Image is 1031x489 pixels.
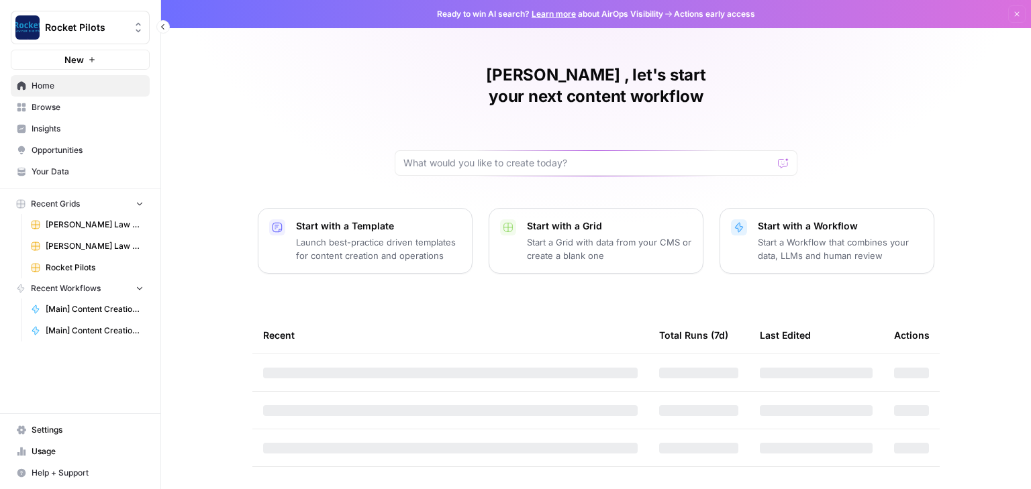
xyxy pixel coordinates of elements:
a: Opportunities [11,140,150,161]
div: Recent [263,317,638,354]
button: New [11,50,150,70]
div: Actions [894,317,930,354]
p: Start with a Grid [527,219,692,233]
p: Start a Grid with data from your CMS or create a blank one [527,235,692,262]
a: Learn more [532,9,576,19]
p: Launch best-practice driven templates for content creation and operations [296,235,461,262]
div: Last Edited [760,317,811,354]
div: Total Runs (7d) [659,317,728,354]
span: Usage [32,445,144,457]
a: Usage [11,441,150,462]
a: Settings [11,419,150,441]
span: [Main] Content Creation Brief [46,303,144,315]
a: [Main] Content Creation Article [25,320,150,341]
button: Help + Support [11,462,150,484]
p: Start with a Workflow [758,219,923,233]
button: Recent Grids [11,194,150,214]
button: Start with a WorkflowStart a Workflow that combines your data, LLMs and human review [720,208,934,274]
a: [PERSON_NAME] Law Firm (Copy) [25,235,150,257]
span: Ready to win AI search? about AirOps Visibility [437,8,663,20]
span: Opportunities [32,144,144,156]
button: Start with a TemplateLaunch best-practice driven templates for content creation and operations [258,208,473,274]
a: Browse [11,97,150,118]
a: Insights [11,118,150,140]
button: Start with a GridStart a Grid with data from your CMS or create a blank one [489,208,703,274]
img: Rocket Pilots Logo [15,15,40,40]
button: Workspace: Rocket Pilots [11,11,150,44]
span: Home [32,80,144,92]
span: Your Data [32,166,144,178]
span: [PERSON_NAME] Law Firm (Copy) [46,240,144,252]
span: Recent Grids [31,198,80,210]
span: [PERSON_NAME] Law Firm [46,219,144,231]
span: New [64,53,84,66]
span: Rocket Pilots [46,262,144,274]
span: Settings [32,424,144,436]
span: Recent Workflows [31,282,101,294]
span: Browse [32,101,144,113]
p: Start a Workflow that combines your data, LLMs and human review [758,235,923,262]
span: Insights [32,123,144,135]
span: Help + Support [32,467,144,479]
p: Start with a Template [296,219,461,233]
input: What would you like to create today? [403,156,773,170]
a: Home [11,75,150,97]
span: Rocket Pilots [45,21,126,34]
a: Your Data [11,161,150,182]
h1: [PERSON_NAME] , let's start your next content workflow [395,64,797,107]
a: [Main] Content Creation Brief [25,298,150,320]
span: Actions early access [674,8,755,20]
a: Rocket Pilots [25,257,150,278]
button: Recent Workflows [11,278,150,298]
span: [Main] Content Creation Article [46,325,144,337]
a: [PERSON_NAME] Law Firm [25,214,150,235]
